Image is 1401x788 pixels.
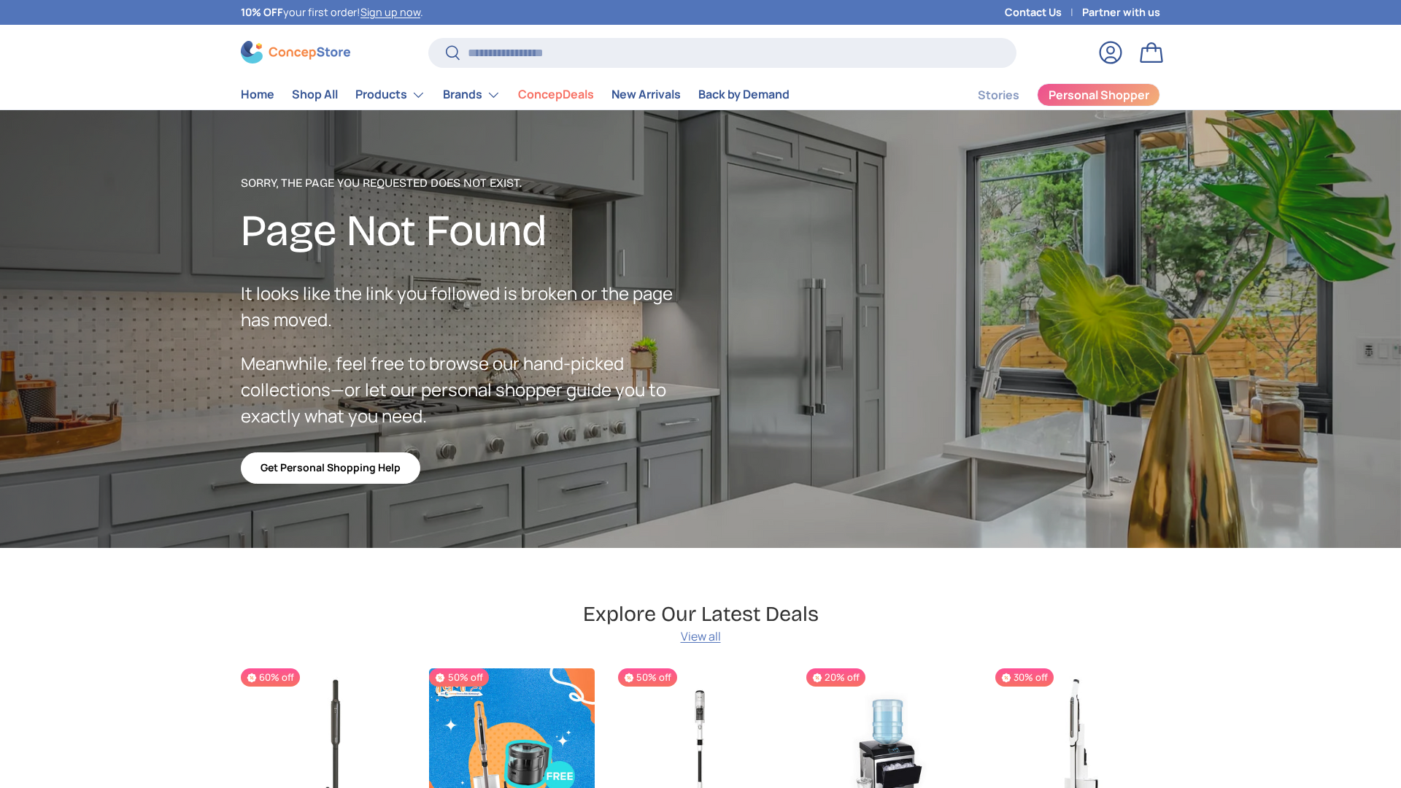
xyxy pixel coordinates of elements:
[518,80,594,109] a: ConcepDeals
[241,80,790,109] nav: Primary
[698,80,790,109] a: Back by Demand
[1005,4,1082,20] a: Contact Us
[241,174,700,192] p: Sorry, the page you requested does not exist.
[1082,4,1160,20] a: Partner with us
[1037,83,1160,107] a: Personal Shopper
[241,41,350,63] img: ConcepStore
[241,350,700,429] p: Meanwhile, feel free to browse our hand-picked collections—or let our personal shopper guide you ...
[978,81,1019,109] a: Stories
[995,668,1054,687] span: 30% off
[806,668,865,687] span: 20% off
[241,80,274,109] a: Home
[241,4,423,20] p: your first order! .
[429,668,488,687] span: 50% off
[241,280,700,333] p: It looks like the link you followed is broken or the page has moved.
[347,80,434,109] summary: Products
[583,600,819,627] h2: Explore Our Latest Deals
[292,80,338,109] a: Shop All
[611,80,681,109] a: New Arrivals
[241,452,420,484] a: Get Personal Shopping Help
[1049,89,1149,101] span: Personal Shopper
[443,80,501,109] a: Brands
[681,627,721,645] a: View all
[618,668,677,687] span: 50% off
[241,5,283,19] strong: 10% OFF
[241,668,300,687] span: 60% off
[360,5,420,19] a: Sign up now
[943,80,1160,109] nav: Secondary
[241,204,700,258] h2: Page Not Found
[355,80,425,109] a: Products
[434,80,509,109] summary: Brands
